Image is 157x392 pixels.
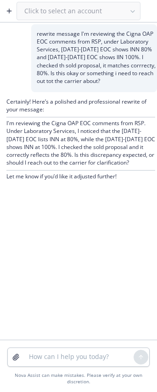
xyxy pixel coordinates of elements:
p: I'm reviewing the Cigna OAP EOC comments from RSP. Under Laboratory Services, I noticed that the ... [6,119,155,166]
p: rewrite message I'm reviewing the Cigna OAP EOC comments from RSP, under Laboratory Services, [DA... [37,30,157,85]
p: Certainly! Here’s a polished and professional rewrite of your message: [6,98,155,113]
div: Nova Assist can make mistakes. Please verify at your own discretion. [7,372,150,385]
button: Create a new chat [2,4,17,18]
p: Let me know if you’d like it adjusted further! [6,172,155,180]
